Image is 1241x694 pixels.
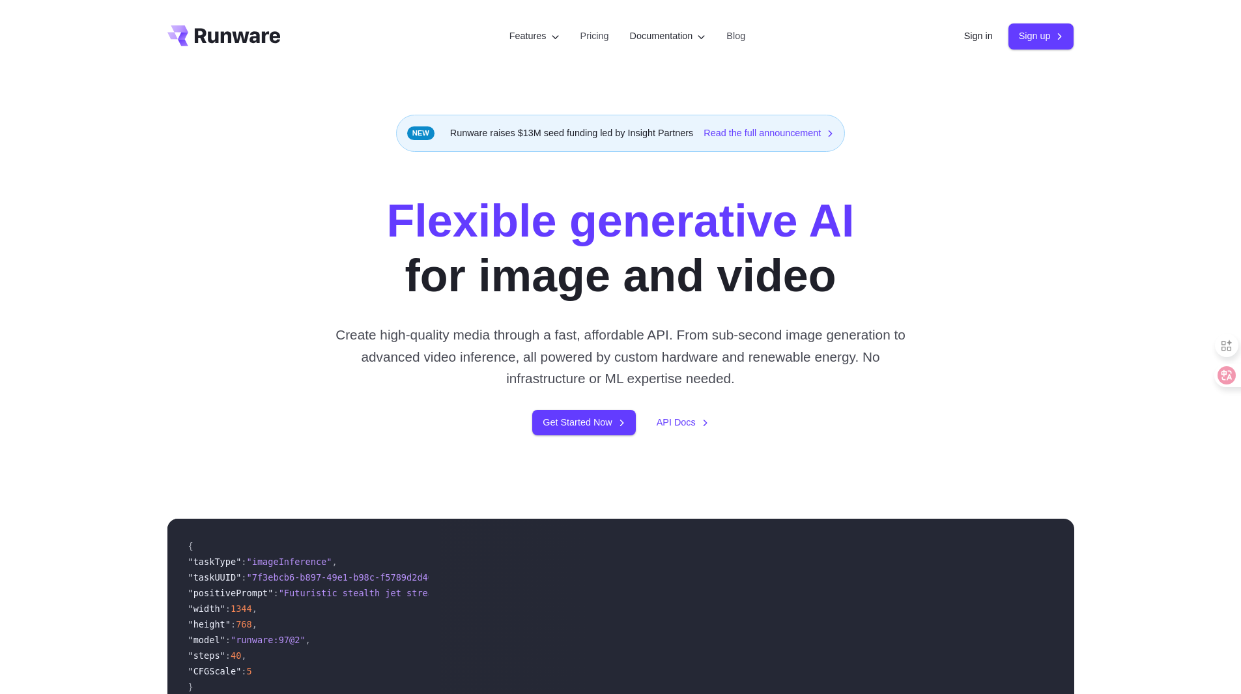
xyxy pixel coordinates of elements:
span: 1344 [231,603,252,614]
span: : [241,557,246,567]
a: API Docs [657,415,709,430]
h1: for image and video [386,194,854,303]
span: : [241,572,246,583]
span: { [188,541,193,551]
label: Features [509,29,560,44]
span: , [332,557,337,567]
div: Runware raises $13M seed funding led by Insight Partners [396,115,846,152]
span: : [225,603,231,614]
span: : [231,619,236,629]
span: , [241,650,246,661]
label: Documentation [630,29,706,44]
span: "taskType" [188,557,242,567]
span: 40 [231,650,241,661]
span: : [225,635,231,645]
span: : [241,666,246,676]
a: Go to / [167,25,281,46]
span: "Futuristic stealth jet streaking through a neon-lit cityscape with glowing purple exhaust" [279,588,764,598]
span: : [273,588,278,598]
span: , [252,619,257,629]
span: "steps" [188,650,225,661]
span: "imageInference" [247,557,332,567]
span: , [306,635,311,645]
span: "7f3ebcb6-b897-49e1-b98c-f5789d2d40d7" [247,572,449,583]
a: Get Started Now [532,410,635,435]
a: Read the full announcement [704,126,834,141]
span: 5 [247,666,252,676]
a: Sign in [964,29,993,44]
a: Blog [726,29,745,44]
p: Create high-quality media through a fast, affordable API. From sub-second image generation to adv... [330,324,911,389]
strong: Flexible generative AI [386,195,854,246]
span: , [252,603,257,614]
span: "height" [188,619,231,629]
a: Sign up [1008,23,1074,49]
span: "CFGScale" [188,666,242,676]
span: "runware:97@2" [231,635,306,645]
a: Pricing [580,29,609,44]
span: "positivePrompt" [188,588,274,598]
span: : [225,650,231,661]
span: 768 [236,619,252,629]
span: "model" [188,635,225,645]
span: } [188,682,193,692]
span: "width" [188,603,225,614]
span: "taskUUID" [188,572,242,583]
